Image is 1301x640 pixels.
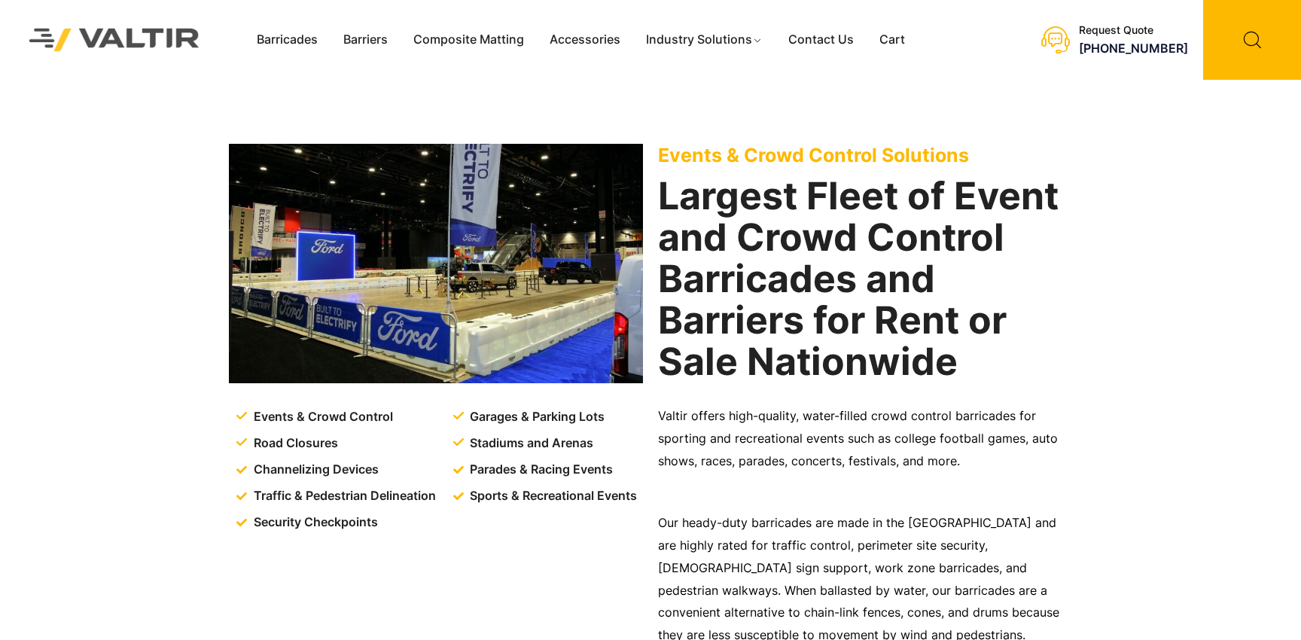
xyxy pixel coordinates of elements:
div: Request Quote [1079,24,1188,37]
p: Events & Crowd Control Solutions [658,144,1072,166]
a: Composite Matting [401,29,537,51]
span: Traffic & Pedestrian Delineation [250,485,436,507]
span: Events & Crowd Control [250,406,393,428]
span: Security Checkpoints [250,511,378,534]
a: Barriers [331,29,401,51]
a: Industry Solutions [633,29,775,51]
span: Road Closures [250,432,338,455]
a: Barricades [244,29,331,51]
img: Valtir Rentals [11,11,218,69]
a: [PHONE_NUMBER] [1079,41,1188,56]
span: Channelizing Devices [250,459,379,481]
h2: Largest Fleet of Event and Crowd Control Barricades and Barriers for Rent or Sale Nationwide [658,175,1072,382]
a: Contact Us [775,29,867,51]
a: Accessories [537,29,633,51]
span: Sports & Recreational Events [466,485,637,507]
span: Stadiums and Arenas [466,432,593,455]
span: Garages & Parking Lots [466,406,605,428]
span: Parades & Racing Events [466,459,613,481]
a: Cart [867,29,918,51]
p: Valtir offers high-quality, water-filled crowd control barricades for sporting and recreational e... [658,405,1072,473]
